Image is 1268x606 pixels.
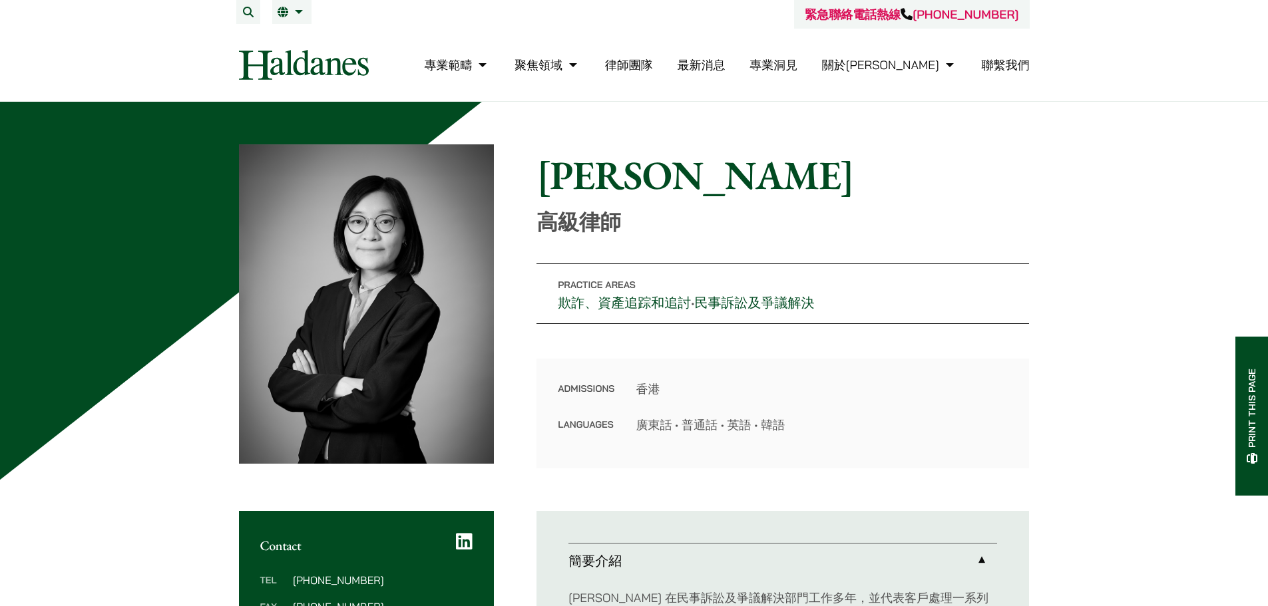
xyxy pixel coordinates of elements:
a: 關於何敦 [822,57,957,73]
dt: Tel [260,575,288,601]
a: 最新消息 [677,57,725,73]
dt: Languages [558,416,614,434]
h1: [PERSON_NAME] [536,151,1029,199]
dt: Admissions [558,380,614,416]
a: 律師團隊 [605,57,653,73]
p: 高級律師 [536,210,1029,235]
dd: 廣東話 • 普通話 • 英語 • 韓語 [636,416,1008,434]
dd: 香港 [636,380,1008,398]
a: 專業洞見 [749,57,797,73]
a: LinkedIn [456,532,473,551]
a: 緊急聯絡電話熱線[PHONE_NUMBER] [805,7,1018,22]
h2: Contact [260,537,473,553]
a: 欺詐、資產追踪和追討 [558,294,691,311]
a: 簡要介紹 [568,543,997,578]
dd: [PHONE_NUMBER] [293,575,473,585]
span: Practice Areas [558,279,636,291]
p: • [536,263,1029,324]
a: 聚焦領域 [515,57,580,73]
a: 聯繫我們 [982,57,1030,73]
a: 民事訴訟及爭議解決 [695,294,815,311]
a: 繁 [278,7,306,17]
img: Logo of Haldanes [239,50,369,80]
a: 專業範疇 [424,57,490,73]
